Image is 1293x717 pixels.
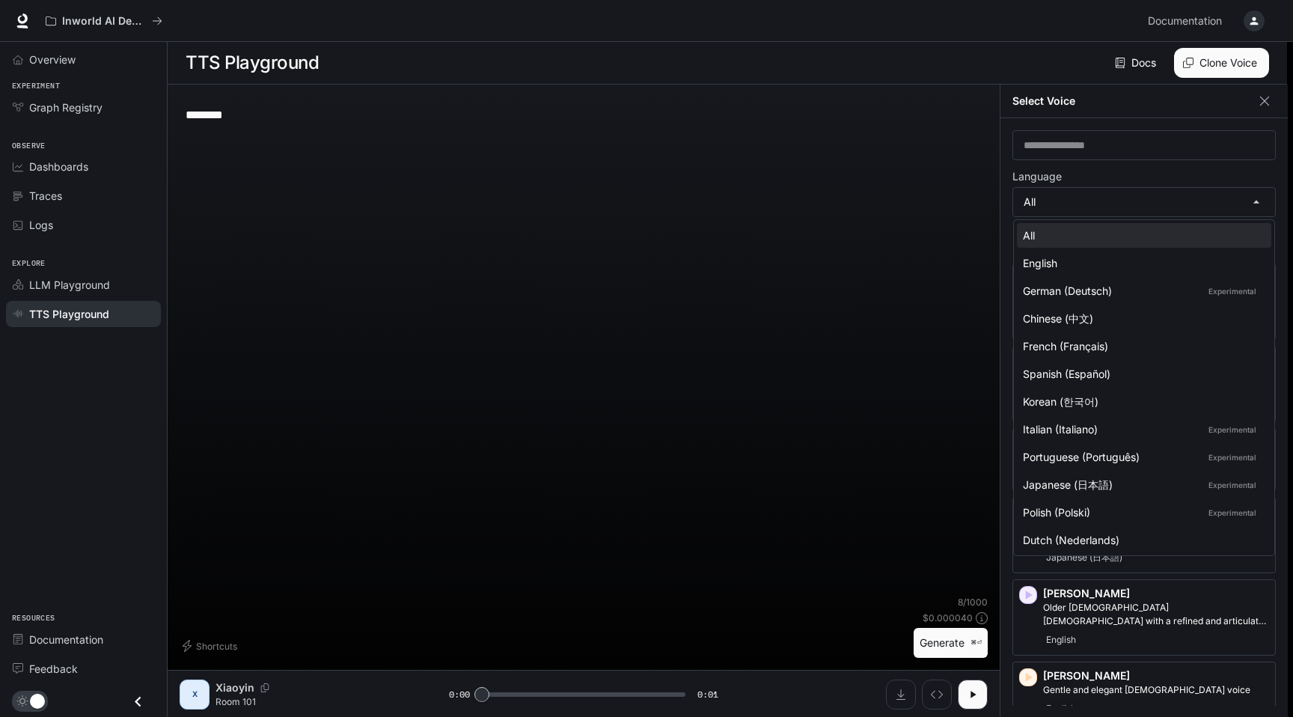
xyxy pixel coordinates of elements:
div: Korean (한국어) [1023,394,1259,409]
div: Japanese (日本語) [1023,477,1259,492]
div: French (Français) [1023,338,1259,354]
div: Italian (Italiano) [1023,421,1259,437]
div: English [1023,255,1259,271]
p: Experimental [1205,506,1259,519]
div: Dutch (Nederlands) [1023,532,1259,548]
p: Experimental [1205,451,1259,464]
div: Polish (Polski) [1023,504,1259,520]
p: Experimental [1205,423,1259,436]
div: Spanish (Español) [1023,366,1259,382]
p: Experimental [1205,284,1259,298]
div: All [1023,228,1259,243]
div: Portuguese (Português) [1023,449,1259,465]
div: German (Deutsch) [1023,283,1259,299]
div: Chinese (中文) [1023,311,1259,326]
p: Experimental [1205,478,1259,492]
